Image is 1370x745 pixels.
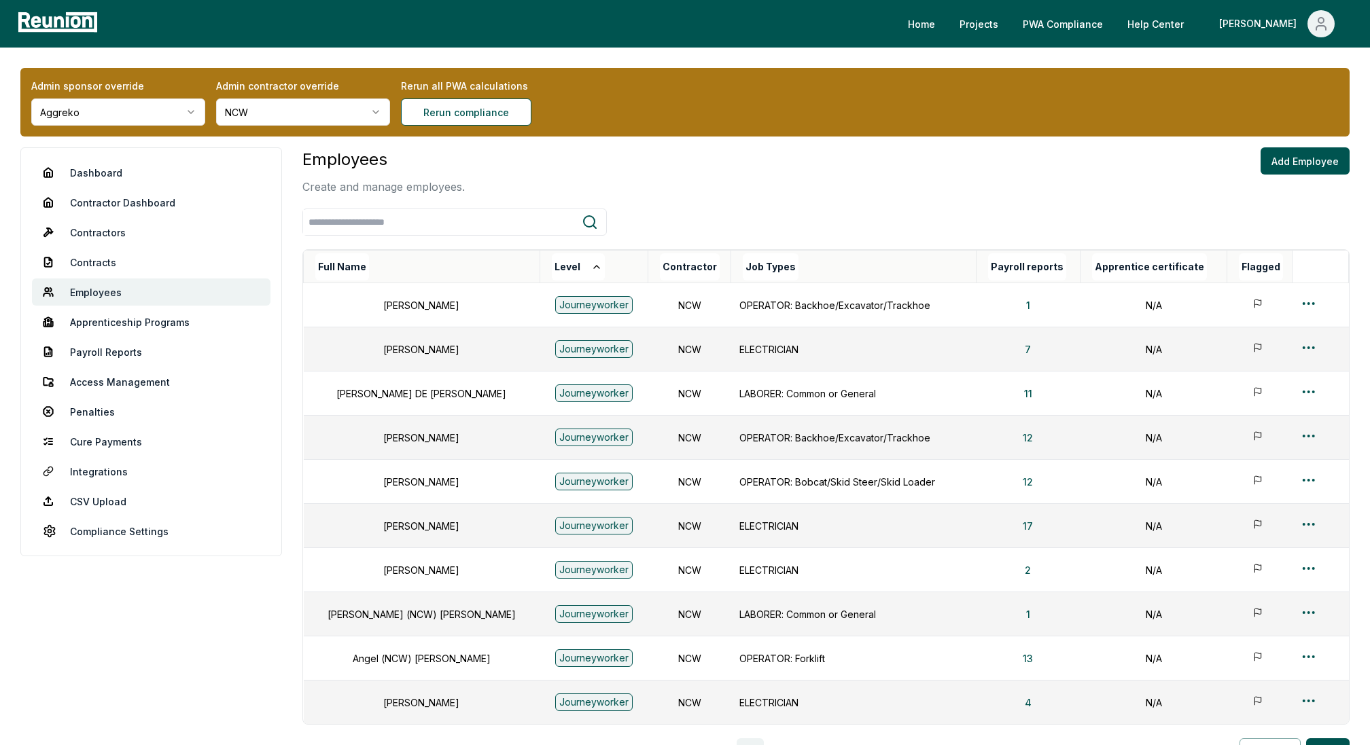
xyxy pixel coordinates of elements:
[304,504,540,548] td: [PERSON_NAME]
[1081,592,1227,636] td: N/A
[216,79,390,93] label: Admin contractor override
[1081,416,1227,460] td: N/A
[304,548,540,592] td: [PERSON_NAME]
[1012,468,1044,495] button: 12
[1081,504,1227,548] td: N/A
[648,636,731,680] td: NCW
[304,416,540,460] td: [PERSON_NAME]
[304,327,540,371] td: [PERSON_NAME]
[648,592,731,636] td: NCW
[304,460,540,504] td: [PERSON_NAME]
[1012,512,1044,539] button: 17
[739,695,968,710] p: ELECTRICIAN
[1012,10,1114,37] a: PWA Compliance
[739,563,968,577] p: ELECTRICIAN
[552,253,605,280] button: Level
[1117,10,1195,37] a: Help Center
[1208,10,1346,37] button: [PERSON_NAME]
[32,368,270,395] a: Access Management
[1014,556,1042,583] button: 2
[555,473,633,490] div: Journeyworker
[648,327,731,371] td: NCW
[739,475,968,489] p: OPERATOR: Bobcat/Skid Steer/Skid Loader
[32,458,270,485] a: Integrations
[739,431,968,445] p: OPERATOR: Backhoe/Excavator/Trackhoe
[1012,424,1044,451] button: 12
[897,10,946,37] a: Home
[555,605,633,623] div: Journeyworker
[1219,10,1302,37] div: [PERSON_NAME]
[401,79,575,93] label: Rerun all PWA calculations
[32,428,270,455] a: Cure Payments
[304,371,540,416] td: [PERSON_NAME] DE [PERSON_NAME]
[743,253,798,280] button: Job Types
[32,488,270,515] a: CSV Upload
[304,283,540,327] td: [PERSON_NAME]
[648,371,731,416] td: NCW
[302,147,465,172] h3: Employees
[304,680,540,725] td: [PERSON_NAME]
[660,253,720,280] button: Contractor
[1015,291,1041,319] button: 1
[648,504,731,548] td: NCW
[1081,283,1227,327] td: N/A
[648,680,731,725] td: NCW
[897,10,1356,37] nav: Main
[32,338,270,365] a: Payroll Reports
[1012,644,1044,672] button: 13
[401,98,531,126] button: Rerun compliance
[302,179,465,195] p: Create and manage employees.
[555,693,633,711] div: Journeyworker
[32,278,270,306] a: Employees
[739,519,968,533] p: ELECTRICIAN
[304,592,540,636] td: [PERSON_NAME] (NCW) [PERSON_NAME]
[949,10,1009,37] a: Projects
[555,649,633,667] div: Journeyworker
[739,386,968,401] p: LABORER: Common or General
[1261,147,1350,175] button: Add Employee
[1081,636,1227,680] td: N/A
[555,296,633,314] div: Journeyworker
[32,517,270,545] a: Compliance Settings
[1239,253,1283,280] button: Flagged
[32,398,270,425] a: Penalties
[739,607,968,621] p: LABORER: Common or General
[1014,335,1042,363] button: 7
[1015,600,1041,628] button: 1
[1081,327,1227,371] td: N/A
[988,253,1066,280] button: Payroll reports
[315,253,369,280] button: Full Name
[555,384,633,402] div: Journeyworker
[32,189,270,216] a: Contractor Dashboard
[1092,253,1207,280] button: Apprentice certificate
[31,79,205,93] label: Admin sponsor override
[648,460,731,504] td: NCW
[1081,371,1227,416] td: N/A
[555,561,633,579] div: Journeyworker
[1014,689,1042,716] button: 4
[1081,548,1227,592] td: N/A
[555,340,633,358] div: Journeyworker
[1013,380,1043,407] button: 11
[32,219,270,246] a: Contractors
[1081,680,1227,725] td: N/A
[739,298,968,312] p: OPERATOR: Backhoe/Excavator/Trackhoe
[555,429,633,446] div: Journeyworker
[32,308,270,335] a: Apprenticeship Programs
[32,249,270,276] a: Contracts
[32,159,270,186] a: Dashboard
[739,342,968,357] p: ELECTRICIAN
[648,283,731,327] td: NCW
[739,651,968,666] p: OPERATOR: Forklift
[555,517,633,534] div: Journeyworker
[1081,460,1227,504] td: N/A
[304,636,540,680] td: Angel (NCW) [PERSON_NAME]
[648,416,731,460] td: NCW
[648,548,731,592] td: NCW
